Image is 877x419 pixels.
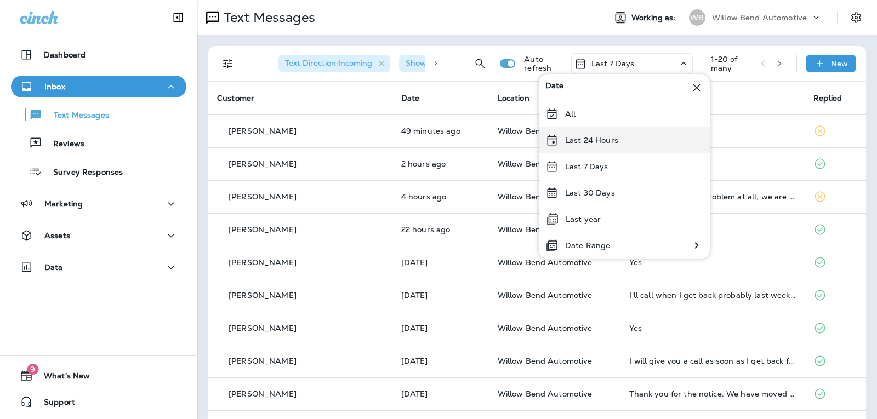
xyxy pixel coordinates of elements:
p: [PERSON_NAME] [229,324,297,332]
p: Marketing [44,199,83,208]
p: Dashboard [44,50,86,59]
div: Show Start/Stop/Unsubscribe:true [399,55,556,72]
span: Location [498,93,529,103]
p: Oct 2, 2025 01:51 PM [401,258,480,267]
button: Support [11,391,186,413]
span: Willow Bend Automotive [498,389,593,399]
span: 9 [27,364,38,375]
div: I will give you a call as soon as I get back from Thailand I need to have my tires rotated. [629,357,796,365]
span: What's New [33,371,90,384]
div: Yes [629,258,796,267]
div: I'll call when I get back probably last week of October [629,291,796,300]
span: Willow Bend Automotive [498,159,593,169]
p: Inbox [44,82,65,91]
p: Oct 2, 2025 11:44 AM [401,291,480,300]
span: Date [401,93,420,103]
p: New [831,59,848,68]
span: Working as: [631,13,678,22]
p: Last 7 Days [565,162,608,171]
button: Settings [846,8,866,27]
button: Text Messages [11,103,186,126]
div: Stop [629,159,796,168]
p: [PERSON_NAME] [229,357,297,365]
span: Willow Bend Automotive [498,290,593,300]
p: [PERSON_NAME] [229,225,297,234]
div: 👍 [629,127,796,135]
p: [PERSON_NAME] [229,389,297,398]
div: 1 - 20 of many [711,55,752,72]
p: Text Messages [43,111,109,121]
p: Oct 3, 2025 11:25 AM [401,159,480,168]
div: Liked “That is not a problem at all, we are pet friendly 😃” [629,192,796,201]
div: Thank you for the notice. We have moved to Alabama. We left the new owners your card and a good r... [629,389,796,398]
div: Yes [629,225,796,234]
button: 9What's New [11,365,186,387]
div: Text Direction:Incoming [278,55,390,72]
p: Reviews [42,139,84,150]
button: Search Messages [469,53,491,74]
span: Text Direction : Incoming [285,58,372,68]
p: Data [44,263,63,272]
p: [PERSON_NAME] [229,159,297,168]
p: Assets [44,231,70,240]
span: Replied [813,93,842,103]
p: Date Range [565,241,610,250]
button: Assets [11,225,186,246]
p: [PERSON_NAME] [229,127,297,135]
div: WB [689,9,705,26]
button: Dashboard [11,44,186,66]
p: Last 30 Days [565,188,615,197]
button: Reviews [11,131,186,154]
p: [PERSON_NAME] [229,291,297,300]
span: Show Start/Stop/Unsubscribe : true [406,58,538,68]
span: Willow Bend Automotive [498,356,593,366]
p: Oct 3, 2025 01:05 PM [401,127,480,135]
span: Date [545,81,564,94]
p: Oct 2, 2025 11:41 AM [401,324,480,332]
p: Last 7 Days [591,59,635,68]
button: Survey Responses [11,160,186,183]
p: [PERSON_NAME] [229,258,297,267]
span: Support [33,398,75,411]
span: Willow Bend Automotive [498,126,593,136]
button: Collapse Sidebar [163,7,193,28]
button: Inbox [11,76,186,97]
p: Willow Bend Automotive [712,13,807,22]
p: [PERSON_NAME] [229,192,297,201]
p: Oct 3, 2025 09:17 AM [401,192,480,201]
span: Willow Bend Automotive [498,225,593,234]
span: Willow Bend Automotive [498,192,593,202]
p: Oct 2, 2025 11:02 AM [401,357,480,365]
span: Willow Bend Automotive [498,323,593,333]
p: Oct 2, 2025 10:47 AM [401,389,480,398]
button: Marketing [11,193,186,215]
span: Customer [217,93,254,103]
p: Auto refresh [524,55,553,72]
p: Oct 2, 2025 02:55 PM [401,225,480,234]
button: Data [11,256,186,278]
p: Survey Responses [42,168,123,178]
div: Yes [629,324,796,332]
span: Willow Bend Automotive [498,257,593,267]
p: Text Messages [219,9,315,26]
p: All [565,110,576,118]
p: Last year [566,215,601,223]
p: Last 24 Hours [565,136,618,145]
button: Filters [217,53,239,74]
